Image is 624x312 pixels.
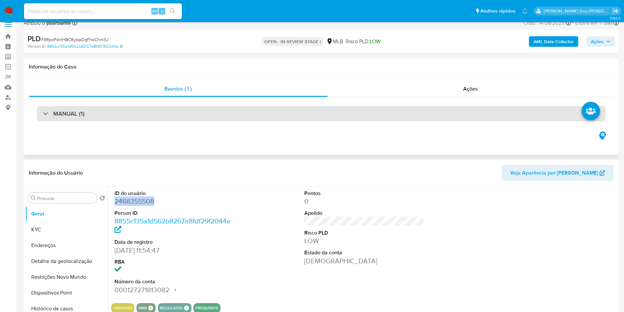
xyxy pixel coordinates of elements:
[114,216,231,235] a: 8855c135a1d562b8267e8fdf29f2044e
[114,210,235,217] dt: Person ID
[45,19,71,27] b: pbarbante
[114,285,235,295] dd: 000127271813082
[304,190,424,197] dt: Pontos
[370,38,381,45] span: LOW
[510,165,598,181] span: Veja Aparência por [PERSON_NAME]
[164,85,192,93] span: Eventos ( 1 )
[114,278,235,285] dt: Número da conta
[47,43,123,49] a: 8855c135a1d562b8267e8fdf29f2044e
[610,15,621,21] span: 3.160.0
[114,258,235,266] dt: RBA
[586,36,615,47] button: Ações
[502,165,613,181] button: Veja Aparência por [PERSON_NAME]
[37,106,606,121] div: MANUAL (1)
[114,190,235,197] dt: ID do usuário
[100,195,105,203] button: Retornar ao pedido padrão
[114,239,235,246] dt: Data de registro
[28,33,41,44] b: PLD
[161,8,163,14] span: s
[304,210,424,217] dt: Apelido
[24,19,71,27] span: Atribuiu o
[166,7,179,16] button: search-icon
[534,36,574,47] b: AML Data Collector
[53,110,85,117] h3: MANUAL (1)
[25,206,108,222] button: Geral
[304,229,424,237] dt: Risco PLD
[544,8,610,14] p: priscilla.barbante@mercadopago.com.br
[523,18,571,27] div: Criou: 14/08/2025
[31,195,36,201] button: Procurar
[262,37,324,46] p: OPEN - IN REVIEW STAGE I
[529,36,578,47] button: AML Data Collector
[304,256,424,266] dd: [DEMOGRAPHIC_DATA]
[25,253,108,269] button: Detalhe da geolocalização
[612,8,619,14] a: Sair
[463,85,478,93] span: Ações
[28,43,46,49] b: Person ID
[346,38,381,45] span: Risco PLD:
[152,8,157,14] span: Alt
[572,18,574,27] span: -
[591,36,604,47] span: Ações
[25,238,108,253] button: Endereços
[24,7,182,15] input: Pesquise usuários ou casos...
[29,170,83,176] h1: Informação do Usuário
[25,222,108,238] button: KYC
[25,285,108,301] button: Dispositivos Point
[41,36,109,43] span: # 3RpoFeXH8C6ybaOqfYwChm3J
[326,38,343,45] div: MLB
[304,236,424,245] dd: LOW
[575,19,612,27] span: Expira em 11 dias
[304,249,424,256] dt: Estado da conta
[522,8,528,14] a: Notificações
[304,197,424,206] dd: 0
[480,8,515,14] span: Atalhos rápidos
[114,246,235,255] dd: [DATE] 11:54:47
[29,64,613,70] h1: Informação do Caso
[114,197,235,206] dd: 2468355508
[25,269,108,285] button: Restrições Novo Mundo
[37,195,94,201] input: Procurar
